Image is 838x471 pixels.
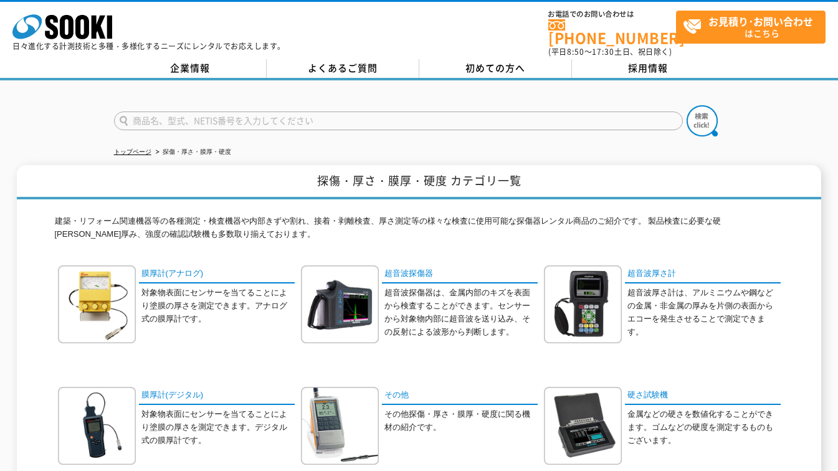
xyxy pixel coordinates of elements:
p: その他探傷・厚さ・膜厚・硬度に関る機材の紹介です。 [384,408,538,434]
img: 硬さ試験機 [544,387,622,465]
strong: お見積り･お問い合わせ [708,14,813,29]
img: 膜厚計(アナログ) [58,265,136,343]
span: 初めての方へ [465,61,525,75]
a: お見積り･お問い合わせはこちら [676,11,826,44]
p: 対象物表面にセンサーを当てることにより塗膜の厚さを測定できます。デジタル式の膜厚計です。 [141,408,295,447]
a: 初めての方へ [419,59,572,78]
span: 8:50 [567,46,584,57]
a: よくあるご質問 [267,59,419,78]
img: その他 [301,387,379,465]
p: 超音波厚さ計は、アルミニウムや鋼などの金属・非金属の厚みを片側の表面からエコーを発生させることで測定できます。 [627,287,781,338]
span: はこちら [683,11,825,42]
a: その他 [382,387,538,405]
a: 超音波探傷器 [382,265,538,283]
a: 超音波厚さ計 [625,265,781,283]
a: トップページ [114,148,151,155]
img: 超音波探傷器 [301,265,379,343]
span: (平日 ～ 土日、祝日除く) [548,46,672,57]
input: 商品名、型式、NETIS番号を入力してください [114,112,683,130]
a: 膜厚計(アナログ) [139,265,295,283]
a: 膜厚計(デジタル) [139,387,295,405]
a: 硬さ試験機 [625,387,781,405]
a: [PHONE_NUMBER] [548,19,676,45]
p: 超音波探傷器は、金属内部のキズを表面から検査することができます。センサーから対象物内部に超音波を送り込み、その反射による波形から判断します。 [384,287,538,338]
img: 膜厚計(デジタル) [58,387,136,465]
p: 金属などの硬さを数値化することができます。ゴムなどの硬度を測定するものもございます。 [627,408,781,447]
img: 超音波厚さ計 [544,265,622,343]
li: 探傷・厚さ・膜厚・硬度 [153,146,231,159]
h1: 探傷・厚さ・膜厚・硬度 カテゴリ一覧 [17,165,821,199]
span: 17:30 [592,46,614,57]
p: 対象物表面にセンサーを当てることにより塗膜の厚さを測定できます。アナログ式の膜厚計です。 [141,287,295,325]
a: 企業情報 [114,59,267,78]
img: btn_search.png [687,105,718,136]
p: 日々進化する計測技術と多種・多様化するニーズにレンタルでお応えします。 [12,42,285,50]
span: お電話でのお問い合わせは [548,11,676,18]
p: 建築・リフォーム関連機器等の各種測定・検査機器や内部きずや割れ、接着・剥離検査、厚さ測定等の様々な検査に使用可能な探傷器レンタル商品のご紹介です。 製品検査に必要な硬[PERSON_NAME]厚... [55,215,784,247]
a: 採用情報 [572,59,725,78]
